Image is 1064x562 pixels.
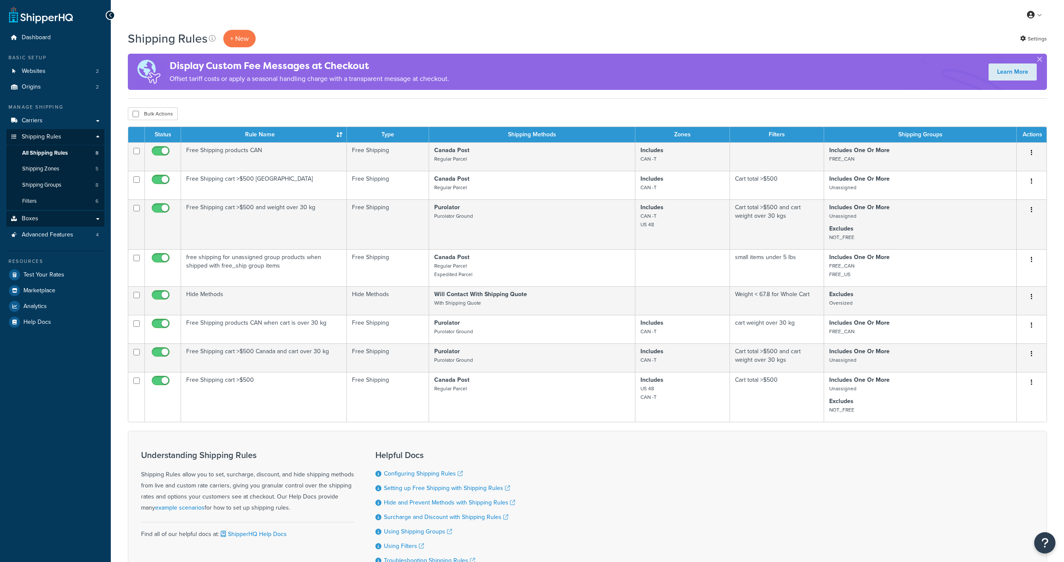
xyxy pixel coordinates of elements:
[640,375,663,384] strong: Includes
[640,184,657,191] small: CAN -T
[434,356,473,364] small: Purolator Ground
[6,145,104,161] li: All Shipping Rules
[829,184,856,191] small: Unassigned
[730,127,824,142] th: Filters
[1020,33,1047,45] a: Settings
[384,542,424,550] a: Using Filters
[434,290,527,299] strong: Will Contact With Shipping Quote
[429,127,635,142] th: Shipping Methods
[141,450,354,513] div: Shipping Rules allow you to set, surcharge, discount, and hide shipping methods from live and cus...
[6,211,104,227] a: Boxes
[434,347,460,356] strong: Purolator
[434,203,460,212] strong: Purolator
[6,299,104,314] a: Analytics
[347,249,429,286] td: Free Shipping
[181,286,347,315] td: Hide Methods
[640,328,657,335] small: CAN -T
[22,68,46,75] span: Websites
[6,30,104,46] a: Dashboard
[1034,532,1055,553] button: Open Resource Center
[219,530,287,539] a: ShipperHQ Help Docs
[829,212,856,220] small: Unassigned
[829,146,890,155] strong: Includes One Or More
[223,30,256,47] p: + New
[829,356,856,364] small: Unassigned
[145,127,181,142] th: Status
[434,184,467,191] small: Regular Parcel
[434,299,481,307] small: With Shipping Quote
[22,84,41,91] span: Origins
[181,372,347,422] td: Free Shipping cart >$500
[434,155,467,163] small: Regular Parcel
[829,347,890,356] strong: Includes One Or More
[434,375,470,384] strong: Canada Post
[22,182,61,189] span: Shipping Groups
[181,127,347,142] th: Rule Name : activate to sort column ascending
[829,328,854,335] small: FREE_CAN
[829,262,854,278] small: FREE_CAN FREE_US
[640,203,663,212] strong: Includes
[181,343,347,372] td: Free Shipping cart >$500 Canada and cart over 30 kg
[829,174,890,183] strong: Includes One Or More
[6,314,104,330] a: Help Docs
[829,397,854,406] strong: Excludes
[384,513,508,522] a: Surcharge and Discount with Shipping Rules
[22,198,37,205] span: Filters
[181,199,347,249] td: Free Shipping cart >$500 and weight over 30 kg
[23,271,64,279] span: Test Your Rates
[640,212,657,228] small: CAN -T US 48
[730,372,824,422] td: Cart total >$500
[22,215,38,222] span: Boxes
[141,450,354,460] h3: Understanding Shipping Rules
[22,231,73,239] span: Advanced Features
[347,343,429,372] td: Free Shipping
[640,318,663,327] strong: Includes
[96,231,99,239] span: 4
[347,171,429,199] td: Free Shipping
[6,177,104,193] li: Shipping Groups
[22,165,59,173] span: Shipping Zones
[22,150,68,157] span: All Shipping Rules
[384,527,452,536] a: Using Shipping Groups
[989,63,1037,81] a: Learn More
[141,522,354,540] div: Find all of our helpful docs at:
[635,127,730,142] th: Zones
[347,286,429,315] td: Hide Methods
[640,146,663,155] strong: Includes
[829,155,854,163] small: FREE_CAN
[384,498,515,507] a: Hide and Prevent Methods with Shipping Rules
[829,385,856,392] small: Unassigned
[730,315,824,343] td: cart weight over 30 kg
[6,79,104,95] a: Origins 2
[22,34,51,41] span: Dashboard
[434,385,467,392] small: Regular Parcel
[375,450,515,460] h3: Helpful Docs
[6,227,104,243] li: Advanced Features
[434,146,470,155] strong: Canada Post
[434,328,473,335] small: Purolator Ground
[829,299,853,307] small: Oversized
[6,54,104,61] div: Basic Setup
[6,79,104,95] li: Origins
[829,290,854,299] strong: Excludes
[181,171,347,199] td: Free Shipping cart >$500 [GEOGRAPHIC_DATA]
[434,262,473,278] small: Regular Parcel Expedited Parcel
[6,104,104,111] div: Manage Shipping
[6,227,104,243] a: Advanced Features 4
[6,63,104,79] a: Websites 2
[6,267,104,282] a: Test Your Rates
[6,283,104,298] a: Marketplace
[347,199,429,249] td: Free Shipping
[170,59,449,73] h4: Display Custom Fee Messages at Checkout
[640,155,657,163] small: CAN -T
[95,198,98,205] span: 6
[22,133,61,141] span: Shipping Rules
[96,68,99,75] span: 2
[829,224,854,233] strong: Excludes
[640,347,663,356] strong: Includes
[829,318,890,327] strong: Includes One Or More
